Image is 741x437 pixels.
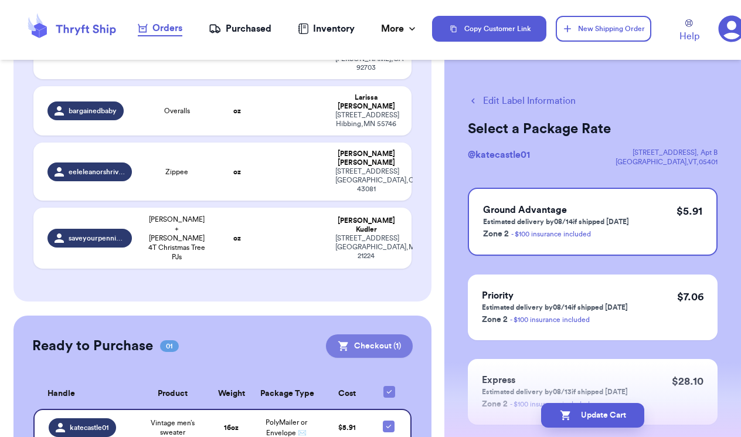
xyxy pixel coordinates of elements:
th: Weight [209,379,253,409]
a: Help [679,19,699,43]
p: $ 7.06 [677,289,703,305]
p: Estimated delivery by 08/13 if shipped [DATE] [482,387,628,397]
span: katecastle01 [70,423,109,432]
p: Estimated delivery by 08/14 if shipped [DATE] [483,217,629,226]
span: saveyourpennies01 [69,233,125,243]
button: Copy Customer Link [432,16,546,42]
span: Ground Advantage [483,205,567,215]
div: Larissa [PERSON_NAME] [335,93,397,111]
span: Handle [47,388,75,400]
span: Overalls [164,106,190,116]
button: Edit Label Information [468,94,576,108]
p: $ 28.10 [672,373,703,389]
span: Zippee [165,167,188,177]
a: Inventory [298,22,355,36]
span: Zone 2 [482,316,508,324]
span: PolyMailer or Envelope ✉️ [266,419,307,436]
h2: Ready to Purchase [32,337,153,355]
a: Purchased [209,22,271,36]
strong: oz [233,168,241,175]
div: [STREET_ADDRESS] [GEOGRAPHIC_DATA] , OH 43081 [335,167,397,194]
span: Vintage men’s sweater [143,418,202,437]
p: Estimated delivery by 08/14 if shipped [DATE] [482,303,628,312]
span: Help [679,29,699,43]
button: New Shipping Order [556,16,651,42]
th: Product [136,379,209,409]
h2: Select a Package Rate [468,120,718,138]
button: Update Cart [541,403,644,428]
span: 01 [160,340,179,352]
div: [GEOGRAPHIC_DATA] , VT , 05401 [616,157,718,167]
div: [PERSON_NAME] [PERSON_NAME] [335,150,397,167]
button: Checkout (1) [326,334,413,358]
th: Cost [319,379,375,409]
div: [STREET_ADDRESS] Hibbing , MN 55746 [335,111,397,128]
span: $ 5.91 [338,424,356,431]
div: Orders [138,21,182,35]
div: [PERSON_NAME] Kudler [335,216,397,234]
a: - $100 insurance included [510,316,590,323]
span: bargainedbaby [69,106,117,116]
span: eeleleanorshriver [69,167,125,177]
span: Express [482,375,515,385]
a: - $100 insurance included [511,231,591,238]
a: Orders [138,21,182,36]
strong: 16 oz [224,424,239,431]
th: Package Type [253,379,319,409]
span: Priority [482,291,514,300]
div: [STREET_ADDRESS] , Apt B [616,148,718,157]
span: Zone 2 [483,230,509,238]
strong: oz [233,107,241,114]
strong: oz [233,235,241,242]
p: $ 5.91 [677,203,702,219]
div: [STREET_ADDRESS] [GEOGRAPHIC_DATA] , MD 21224 [335,234,397,260]
span: @ katecastle01 [468,150,530,160]
span: [PERSON_NAME] + [PERSON_NAME] 4T Christmas Tree PJs [146,215,208,262]
div: More [381,22,418,36]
